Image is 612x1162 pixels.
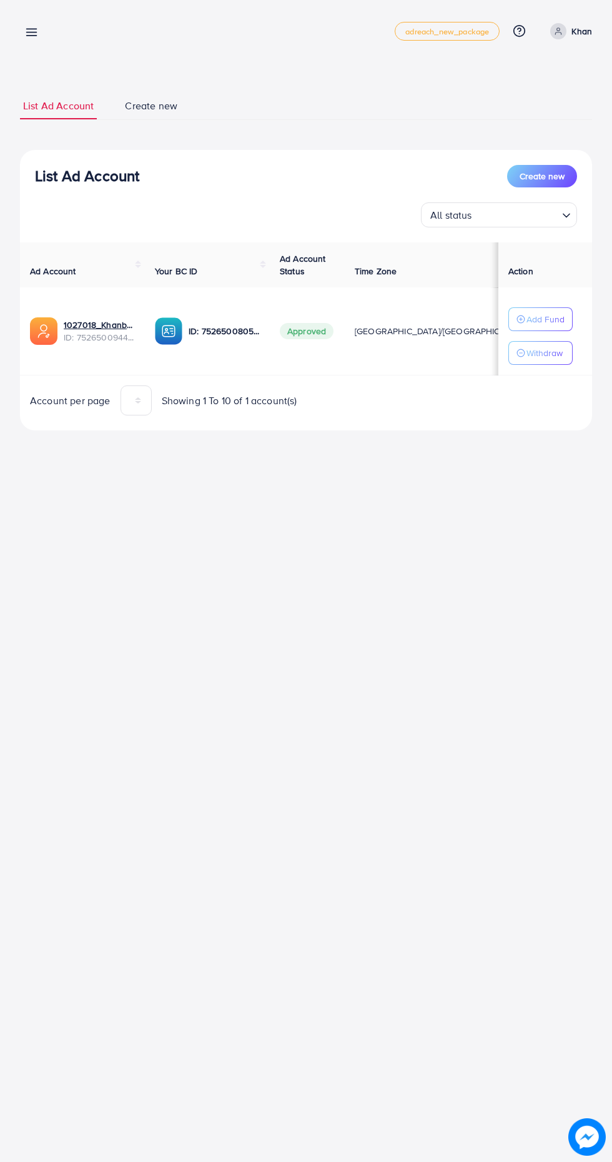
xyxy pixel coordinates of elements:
span: Your BC ID [155,265,198,277]
button: Create new [507,165,577,187]
button: Add Fund [508,307,573,331]
span: List Ad Account [23,99,94,113]
div: Search for option [421,202,577,227]
img: ic-ads-acc.e4c84228.svg [30,317,57,345]
span: All status [428,206,475,224]
a: 1027018_Khanbhia_1752400071646 [64,319,135,331]
span: Showing 1 To 10 of 1 account(s) [162,394,297,408]
span: ID: 7526500944935256080 [64,331,135,344]
span: Ad Account Status [280,252,326,277]
a: Khan [545,23,592,39]
div: <span class='underline'>1027018_Khanbhia_1752400071646</span></br>7526500944935256080 [64,319,135,344]
span: Create new [520,170,565,182]
span: Approved [280,323,333,339]
button: Withdraw [508,341,573,365]
h3: List Ad Account [35,167,139,185]
p: Add Fund [526,312,565,327]
span: adreach_new_package [405,27,489,36]
p: Withdraw [526,345,563,360]
span: [GEOGRAPHIC_DATA]/[GEOGRAPHIC_DATA] [355,325,528,337]
span: Action [508,265,533,277]
img: ic-ba-acc.ded83a64.svg [155,317,182,345]
p: Khan [571,24,592,39]
img: image [568,1118,606,1156]
a: adreach_new_package [395,22,500,41]
span: Ad Account [30,265,76,277]
span: Account per page [30,394,111,408]
input: Search for option [476,204,557,224]
span: Create new [125,99,177,113]
span: Time Zone [355,265,397,277]
p: ID: 7526500805902909457 [189,324,260,339]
